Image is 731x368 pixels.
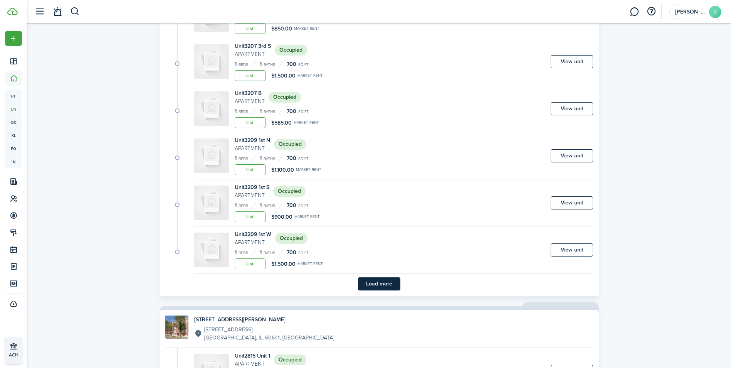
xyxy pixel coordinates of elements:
[271,166,294,174] span: $1,100.00
[32,4,47,19] button: Open sidebar
[235,248,237,257] span: 1
[235,191,269,199] small: Apartment
[235,117,266,128] a: List
[235,154,237,162] span: 1
[235,42,271,50] h4: Unit 3207 3rd S
[274,354,306,365] status: Occupied
[287,201,296,209] span: 700
[194,138,229,173] img: Unit avatar
[287,60,296,68] span: 700
[551,243,593,257] a: View unit
[264,63,275,67] small: Baths
[551,196,593,209] a: View unit
[709,6,721,18] avatar-text: S
[551,102,593,115] a: View unit
[358,277,400,290] button: Load more
[235,164,266,175] a: List
[235,238,271,246] small: Apartment
[264,110,275,114] small: Baths
[5,31,22,46] button: Open menu
[275,233,308,244] status: Occupied
[194,233,229,267] img: Unit avatar
[260,248,262,257] span: 1
[235,70,266,81] a: List
[627,2,642,22] a: Messaging
[70,5,80,18] button: Search
[264,204,275,208] small: Baths
[287,107,296,115] span: 700
[287,154,296,162] span: 700
[235,50,271,58] small: Apartment
[271,72,296,80] span: $1,500.00
[165,316,188,339] img: Property avatar
[5,89,22,103] a: pt
[287,248,296,257] span: 700
[264,157,275,161] small: Baths
[298,204,309,208] small: sq.ft
[235,352,270,360] h4: Unit 2815 Unit 1
[297,262,323,266] small: Market rent
[645,5,658,18] button: Open resource center
[274,139,306,150] status: Occupied
[235,211,266,222] a: List
[298,63,309,67] small: sq.ft
[235,258,266,269] a: List
[204,334,334,342] p: [GEOGRAPHIC_DATA], IL, 60641, [GEOGRAPHIC_DATA]
[298,157,309,161] small: sq.ft
[239,157,248,161] small: Beds
[5,155,22,168] a: in
[5,129,22,142] a: kl
[239,204,248,208] small: Beds
[239,110,248,114] small: Beds
[239,63,248,67] small: Beds
[194,316,334,324] h4: [STREET_ADDRESS][PERSON_NAME]
[194,44,229,79] img: Unit avatar
[275,45,307,56] status: Occupied
[235,144,270,152] small: Apartment
[235,60,237,68] span: 1
[235,97,265,105] small: Apartment
[235,136,270,144] h4: Unit 3209 1st N
[5,142,22,155] a: eq
[271,119,292,127] span: $585.00
[235,201,237,209] span: 1
[5,116,22,129] a: oc
[5,337,22,364] a: ACH
[235,183,269,191] h4: Unit 3209 1st S
[194,91,229,126] img: Unit avatar
[298,110,309,114] small: sq.ft
[294,121,319,125] small: Market rent
[235,360,270,368] small: Apartment
[675,9,706,15] span: Susan
[294,215,320,219] small: Market rent
[551,149,593,162] a: View unit
[5,103,22,116] a: un
[551,55,593,68] a: View unit
[7,8,18,15] img: TenantCloud
[9,351,54,358] p: ACH
[235,107,237,115] span: 1
[194,186,229,220] img: Unit avatar
[297,74,323,78] small: Market rent
[271,25,292,33] span: $850.00
[260,201,262,209] span: 1
[204,326,334,334] p: [STREET_ADDRESS]
[294,27,319,30] small: Market rent
[260,154,262,162] span: 1
[239,251,248,255] small: Beds
[273,186,306,197] status: Occupied
[296,168,321,172] small: Market rent
[235,89,265,97] h4: Unit 3207 B
[165,316,593,342] a: Property avatar[STREET_ADDRESS][PERSON_NAME][STREET_ADDRESS][GEOGRAPHIC_DATA], IL, 60641, [GEOGRA...
[260,60,262,68] span: 1
[235,23,266,34] a: List
[269,92,301,103] status: Occupied
[271,213,292,221] span: $900.00
[260,107,262,115] span: 1
[50,2,65,22] a: Notifications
